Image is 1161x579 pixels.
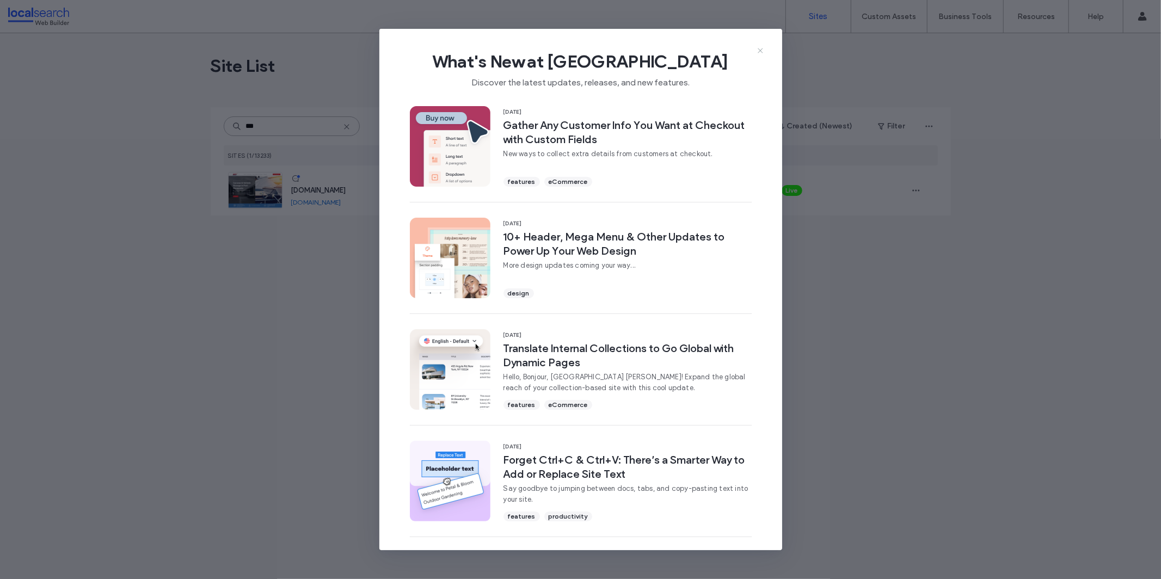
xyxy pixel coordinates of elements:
span: New ways to collect extra details from customers at checkout. [503,149,752,159]
span: [DATE] [503,108,752,116]
span: eCommerce [549,400,588,410]
span: features [508,177,536,187]
span: [DATE] [503,331,752,339]
span: [DATE] [503,443,752,451]
span: What's New at [GEOGRAPHIC_DATA] [397,51,765,72]
span: [DATE] [503,220,752,227]
span: features [508,400,536,410]
span: eCommerce [549,177,588,187]
span: More design updates coming your way... [503,260,752,271]
span: productivity [549,512,588,521]
span: Forget Ctrl+C & Ctrl+V: There’s a Smarter Way to Add or Replace Site Text [503,453,752,481]
span: features [508,512,536,521]
span: 10+ Header, Mega Menu & Other Updates to Power Up Your Web Design [503,230,752,258]
span: design [508,288,530,298]
span: Hello, Bonjour, [GEOGRAPHIC_DATA] [PERSON_NAME]! Expand the global reach of your collection-based... [503,372,752,393]
span: Discover the latest updates, releases, and new features. [397,72,765,89]
span: Help [25,8,47,17]
span: Translate Internal Collections to Go Global with Dynamic Pages [503,341,752,369]
span: Gather Any Customer Info You Want at Checkout with Custom Fields [503,118,752,146]
span: Say goodbye to jumping between docs, tabs, and copy-pasting text into your site. [503,483,752,505]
